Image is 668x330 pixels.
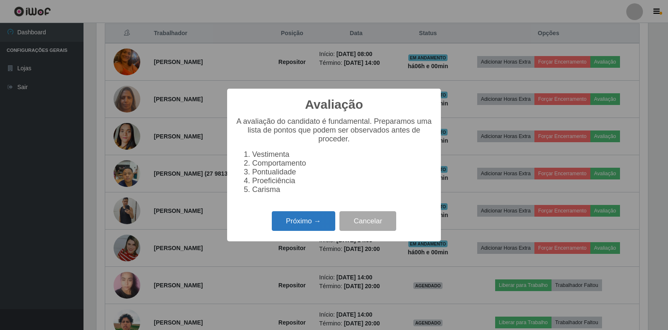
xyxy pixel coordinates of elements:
button: Próximo → [272,211,335,231]
li: Carisma [252,185,433,194]
li: Vestimenta [252,150,433,159]
p: A avaliação do candidato é fundamental. Preparamos uma lista de pontos que podem ser observados a... [235,117,433,143]
button: Cancelar [339,211,396,231]
li: Comportamento [252,159,433,168]
li: Proeficiência [252,177,433,185]
li: Pontualidade [252,168,433,177]
h2: Avaliação [305,97,363,112]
